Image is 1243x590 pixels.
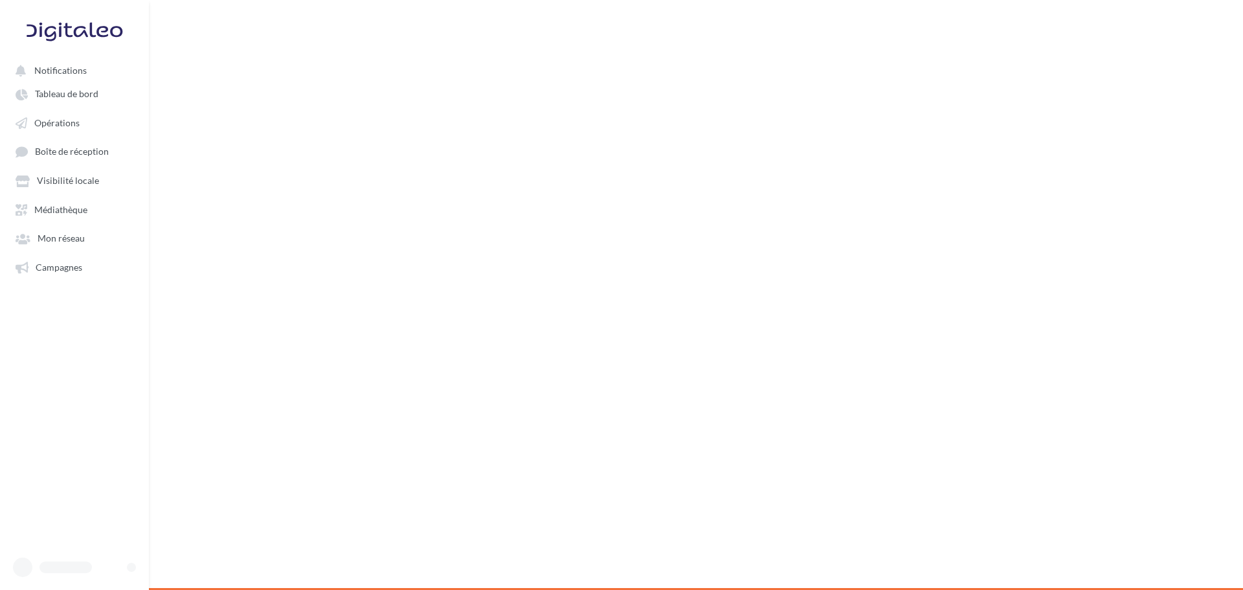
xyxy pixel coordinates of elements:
[36,262,82,273] span: Campagnes
[34,117,80,128] span: Opérations
[8,168,141,192] a: Visibilité locale
[35,146,109,157] span: Boîte de réception
[37,176,99,187] span: Visibilité locale
[8,226,141,249] a: Mon réseau
[8,82,141,105] a: Tableau de bord
[8,198,141,221] a: Médiathèque
[35,89,98,100] span: Tableau de bord
[34,65,87,76] span: Notifications
[38,233,85,244] span: Mon réseau
[8,111,141,134] a: Opérations
[8,139,141,163] a: Boîte de réception
[34,204,87,215] span: Médiathèque
[8,255,141,278] a: Campagnes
